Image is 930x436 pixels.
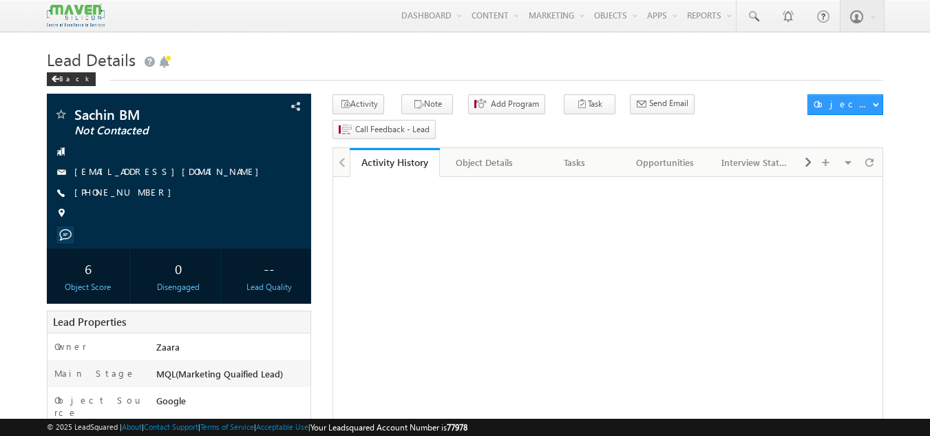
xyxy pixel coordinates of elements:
div: Interview Status [721,154,788,171]
button: Note [401,94,453,114]
span: Send Email [649,97,688,110]
div: 0 [140,256,217,281]
span: Call Feedback - Lead [355,123,430,136]
div: Tasks [541,154,608,171]
div: Google [153,394,311,413]
a: Terms of Service [200,422,254,431]
div: Activity History [360,156,430,169]
span: © 2025 LeadSquared | | | | | [47,421,467,434]
div: Object Details [451,154,518,171]
span: 77978 [447,422,467,433]
span: Add Program [491,98,539,110]
div: Lead Quality [231,281,307,293]
a: Opportunities [620,148,710,177]
a: Acceptable Use [256,422,308,431]
span: Not Contacted [74,124,237,138]
div: 6 [50,256,127,281]
a: Contact Support [144,422,198,431]
img: Custom Logo [47,3,105,28]
button: Add Program [468,94,545,114]
div: Object Score [50,281,127,293]
span: [PHONE_NUMBER] [74,186,178,200]
button: Task [564,94,615,114]
div: Back [47,72,96,86]
div: -- [231,256,307,281]
div: Opportunities [631,154,698,171]
button: Call Feedback - Lead [332,120,436,140]
div: Disengaged [140,281,217,293]
span: Your Leadsquared Account Number is [310,422,467,433]
label: Owner [54,340,87,353]
a: Back [47,72,103,83]
div: MQL(Marketing Quaified Lead) [153,367,311,386]
div: Object Actions [814,98,872,110]
a: Activity History [350,148,440,177]
label: Object Source [54,394,143,419]
a: [EMAIL_ADDRESS][DOMAIN_NAME] [74,165,266,177]
span: Lead Details [47,48,136,70]
button: Activity [332,94,384,114]
span: Sachin BM [74,107,237,121]
label: Main Stage [54,367,136,380]
button: Send Email [630,94,695,114]
a: Tasks [530,148,620,177]
a: About [122,422,142,431]
span: Zaara [156,341,180,353]
span: Lead Properties [53,315,126,329]
a: Object Details [440,148,530,177]
button: Object Actions [807,94,883,115]
a: Interview Status [710,148,801,177]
